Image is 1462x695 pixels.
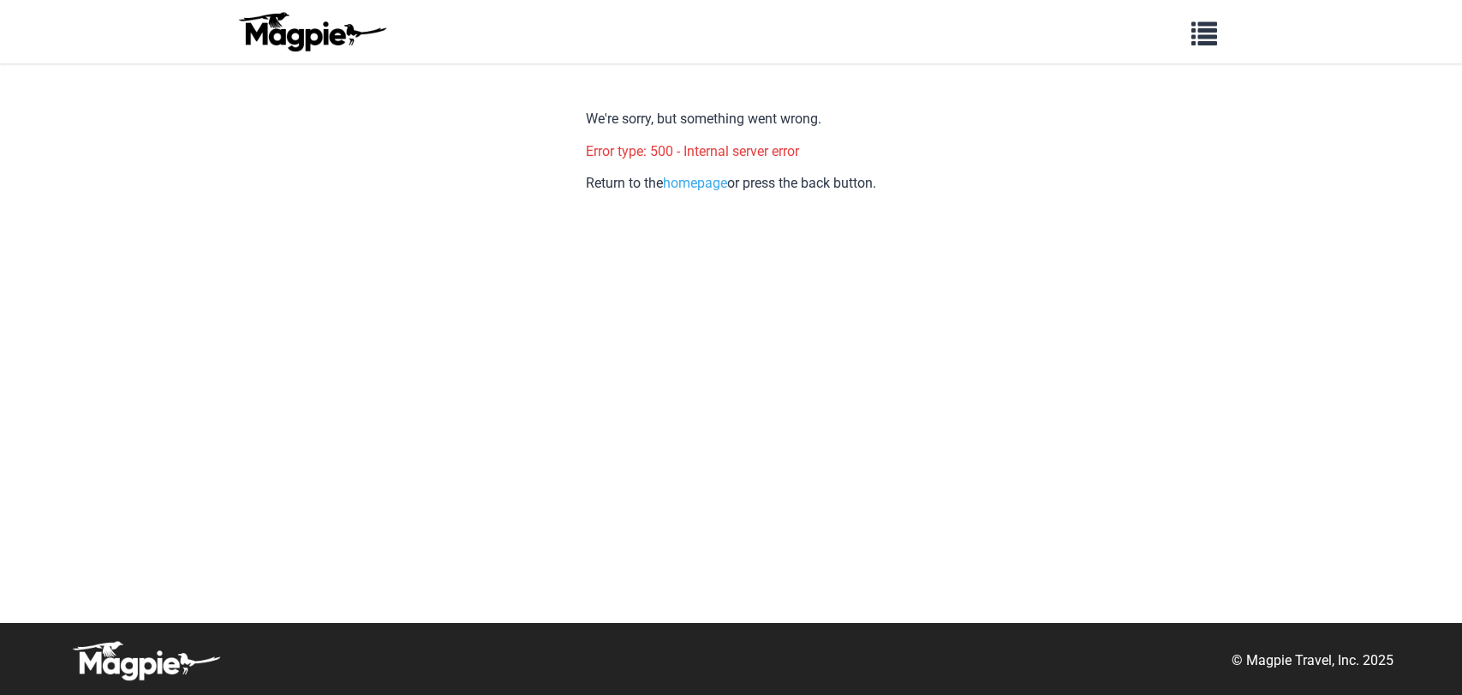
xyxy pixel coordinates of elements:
[586,141,876,163] p: Error type: 500 - Internal server error
[586,108,876,130] p: We're sorry, but something went wrong.
[69,640,223,681] img: logo-white-d94fa1abed81b67a048b3d0f0ab5b955.png
[1232,650,1393,672] p: © Magpie Travel, Inc. 2025
[586,172,876,195] p: Return to the or press the back button.
[663,175,727,191] a: homepage
[235,11,389,52] img: logo-ab69f6fb50320c5b225c76a69d11143b.png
